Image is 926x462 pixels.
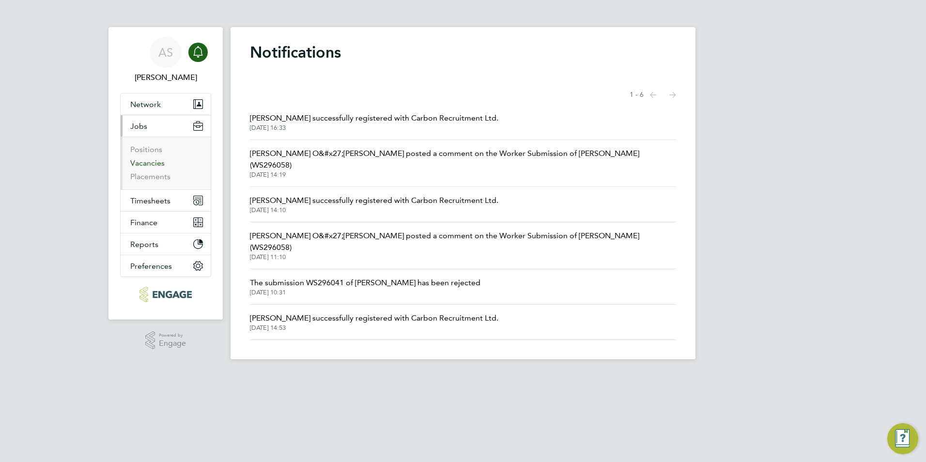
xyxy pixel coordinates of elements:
[121,190,211,211] button: Timesheets
[250,148,676,171] span: [PERSON_NAME] O&#x27;[PERSON_NAME] posted a comment on the Worker Submission of [PERSON_NAME] (WS...
[250,277,480,289] span: The submission WS296041 of [PERSON_NAME] has been rejected
[121,93,211,115] button: Network
[250,43,676,62] h1: Notifications
[130,262,172,271] span: Preferences
[130,218,157,227] span: Finance
[250,277,480,296] a: The submission WS296041 of [PERSON_NAME] has been rejected[DATE] 10:31
[159,339,186,348] span: Engage
[130,100,161,109] span: Network
[250,253,676,261] span: [DATE] 11:10
[130,158,165,168] a: Vacancies
[250,148,676,179] a: [PERSON_NAME] O&#x27;[PERSON_NAME] posted a comment on the Worker Submission of [PERSON_NAME] (WS...
[250,171,676,179] span: [DATE] 14:19
[130,122,147,131] span: Jobs
[250,230,676,261] a: [PERSON_NAME] O&#x27;[PERSON_NAME] posted a comment on the Worker Submission of [PERSON_NAME] (WS...
[630,85,676,105] nav: Select page of notifications list
[130,196,170,205] span: Timesheets
[120,287,211,302] a: Go to home page
[120,37,211,83] a: AS[PERSON_NAME]
[108,27,223,320] nav: Main navigation
[158,46,173,59] span: AS
[250,195,498,206] span: [PERSON_NAME] successfully registered with Carbon Recruitment Ltd.
[121,115,211,137] button: Jobs
[159,331,186,339] span: Powered by
[250,124,498,132] span: [DATE] 16:33
[887,423,918,454] button: Engage Resource Center
[145,331,186,350] a: Powered byEngage
[121,255,211,277] button: Preferences
[250,112,498,132] a: [PERSON_NAME] successfully registered with Carbon Recruitment Ltd.[DATE] 16:33
[250,206,498,214] span: [DATE] 14:10
[250,312,498,332] a: [PERSON_NAME] successfully registered with Carbon Recruitment Ltd.[DATE] 14:53
[121,233,211,255] button: Reports
[630,90,644,100] span: 1 - 6
[250,289,480,296] span: [DATE] 10:31
[250,312,498,324] span: [PERSON_NAME] successfully registered with Carbon Recruitment Ltd.
[250,230,676,253] span: [PERSON_NAME] O&#x27;[PERSON_NAME] posted a comment on the Worker Submission of [PERSON_NAME] (WS...
[130,145,162,154] a: Positions
[121,137,211,189] div: Jobs
[250,112,498,124] span: [PERSON_NAME] successfully registered with Carbon Recruitment Ltd.
[130,172,170,181] a: Placements
[120,72,211,83] span: Avais Sabir
[250,195,498,214] a: [PERSON_NAME] successfully registered with Carbon Recruitment Ltd.[DATE] 14:10
[121,212,211,233] button: Finance
[139,287,191,302] img: carbonrecruitment-logo-retina.png
[130,240,158,249] span: Reports
[250,324,498,332] span: [DATE] 14:53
